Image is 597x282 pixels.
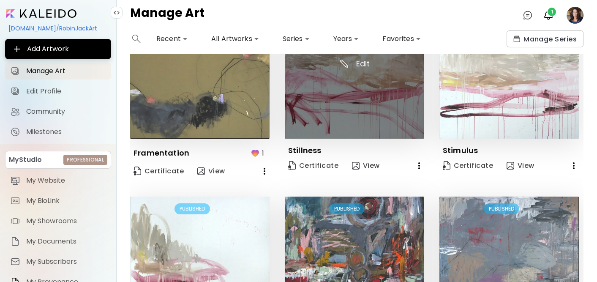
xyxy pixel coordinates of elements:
img: view-art [352,162,360,170]
img: view-art [507,162,514,170]
img: Community icon [10,107,20,117]
span: Add Artwork [12,44,104,54]
span: View [507,161,534,170]
h4: Manage Art [130,7,204,24]
p: MyStudio [9,155,42,165]
button: view-artView [194,163,229,180]
span: View [197,167,225,176]
span: 1 [548,8,556,16]
p: Stimulus [443,145,478,156]
img: Milestones icon [10,127,20,137]
a: CertificateCertificate [439,157,496,174]
span: My Showrooms [26,217,106,225]
div: Favorites [379,32,424,46]
div: PUBLISHED [484,203,519,214]
img: Manage Art icon [10,66,20,76]
span: My Website [26,176,106,185]
img: Certificate [134,167,141,175]
img: item [10,196,20,206]
span: Manage Art [26,67,106,75]
img: chatIcon [523,10,533,20]
button: view-artView [349,157,383,174]
div: Recent [153,32,191,46]
img: Edit Profile icon [10,86,20,96]
img: item [10,216,20,226]
span: Edit Profile [26,87,106,96]
button: collectionsManage Series [507,30,583,47]
img: favorites [250,148,260,158]
a: Manage Art iconManage Art [5,63,111,79]
div: Series [279,32,313,46]
button: search [130,30,143,47]
img: view-art [197,167,205,175]
p: Stillness [288,145,322,156]
a: completeMilestones iconMilestones [5,123,111,140]
p: 1 [262,148,264,159]
button: bellIcon1 [541,8,556,22]
div: PUBLISHED [329,203,365,214]
div: [DOMAIN_NAME]/RobinJackArt [5,21,111,36]
span: Certificate [134,167,184,176]
span: Manage Series [513,35,577,44]
img: item [10,257,20,267]
div: PUBLISHED [174,203,210,214]
div: Years [330,32,363,46]
span: Certificate [288,161,338,170]
button: Add Artwork [5,39,111,59]
span: Certificate [443,161,493,170]
span: Community [26,107,106,116]
span: My BioLink [26,197,106,205]
a: CertificateCertificate [130,163,187,180]
h6: Professional [67,156,104,164]
img: item [10,236,20,246]
a: itemMy Documents [5,233,111,250]
a: Community iconCommunity [5,103,111,120]
img: bellIcon [543,10,553,20]
a: itemMy Website [5,172,111,189]
img: Certificate [288,161,296,170]
img: Certificate [443,161,450,170]
p: Framentation [134,148,189,158]
img: search [132,35,141,43]
button: favorites1 [248,145,270,161]
span: Milestones [26,128,106,136]
button: view-artView [503,157,538,174]
span: My Subscribers [26,257,106,266]
span: View [352,161,380,170]
a: CertificateCertificate [285,157,342,174]
div: All Artworks [208,32,262,46]
img: collapse [113,9,120,16]
a: itemMy Showrooms [5,213,111,230]
a: itemMy Subscribers [5,253,111,270]
img: item [10,175,20,186]
a: Edit Profile iconEdit Profile [5,83,111,100]
span: My Documents [26,237,106,246]
a: itemMy BioLink [5,192,111,209]
img: collections [513,36,520,42]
